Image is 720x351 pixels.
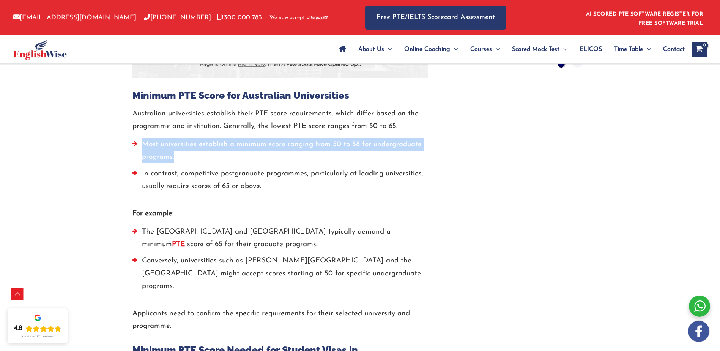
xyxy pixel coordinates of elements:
span: Menu Toggle [559,36,567,63]
a: Time TableMenu Toggle [608,36,657,63]
aside: Header Widget 1 [581,5,707,30]
li: In contrast, competitive postgraduate programmes, particularly at leading universities, usually r... [132,168,428,197]
a: Contact [657,36,685,63]
span: Time Table [614,36,643,63]
div: 4.8 [14,324,22,333]
div: Rating: 4.8 out of 5 [14,324,61,333]
strong: For example: [132,210,173,217]
a: ELICOS [573,36,608,63]
span: Menu Toggle [450,36,458,63]
p: Australian universities establish their PTE score requirements, which differ based on the program... [132,108,428,133]
a: Online CoachingMenu Toggle [398,36,464,63]
div: Read our 723 reviews [21,335,54,339]
img: cropped-ew-logo [13,39,67,60]
a: AI SCORED PTE SOFTWARE REGISTER FOR FREE SOFTWARE TRIAL [586,11,703,26]
span: Menu Toggle [643,36,651,63]
a: Free PTE/IELTS Scorecard Assessment [365,6,506,30]
span: Courses [470,36,492,63]
span: Contact [663,36,685,63]
li: Conversely, universities such as [PERSON_NAME][GEOGRAPHIC_DATA] and the [GEOGRAPHIC_DATA] might a... [132,255,428,296]
span: Online Coaching [404,36,450,63]
p: Applicants need to confirm the specific requirements for their selected university and programme. [132,307,428,333]
li: The [GEOGRAPHIC_DATA] and [GEOGRAPHIC_DATA] typically demand a minimum score of 65 for their grad... [132,226,428,255]
span: Menu Toggle [384,36,392,63]
span: About Us [358,36,384,63]
span: Menu Toggle [492,36,500,63]
span: We now accept [269,14,305,22]
a: [PHONE_NUMBER] [144,14,211,21]
span: ELICOS [580,36,602,63]
nav: Site Navigation: Main Menu [333,36,685,63]
a: CoursesMenu Toggle [464,36,506,63]
a: Scored Mock TestMenu Toggle [506,36,573,63]
a: [EMAIL_ADDRESS][DOMAIN_NAME] [13,14,136,21]
a: View Shopping Cart, empty [692,42,707,57]
span: Scored Mock Test [512,36,559,63]
a: About UsMenu Toggle [352,36,398,63]
img: Afterpay-Logo [307,16,328,20]
h2: Minimum PTE Score for Australian Universities [132,89,428,102]
a: 1300 000 783 [217,14,262,21]
img: white-facebook.png [688,321,709,342]
li: Most universities establish a minimum score ranging from 50 to 58 for undergraduate programs. [132,138,428,168]
a: PTE [172,241,187,248]
strong: PTE [172,241,185,248]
